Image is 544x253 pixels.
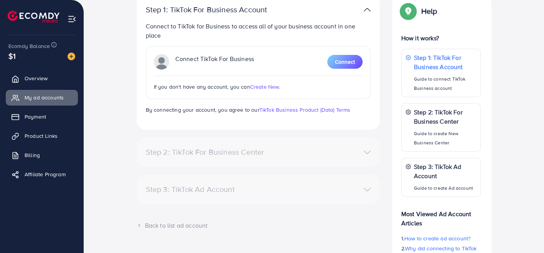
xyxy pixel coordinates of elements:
[68,15,76,23] img: menu
[175,54,254,69] p: Connect TikTok For Business
[414,53,477,71] p: Step 1: TikTok For Business Account
[6,71,78,86] a: Overview
[25,151,40,159] span: Billing
[146,5,292,14] p: Step 1: TikTok For Business Account
[6,167,78,182] a: Affiliate Program
[8,50,16,61] span: $1
[414,184,477,193] p: Guide to create Ad account
[154,54,169,69] img: TikTok partner
[401,33,481,43] p: How it works?
[250,83,280,91] span: Create New.
[404,235,470,242] span: How to create ad account?
[25,94,64,101] span: My ad accounts
[401,234,481,243] p: 1.
[154,83,250,91] span: If you don't have any account, you can
[414,107,477,126] p: Step 2: TikTok For Business Center
[414,74,477,93] p: Guide to connect TikTok Business account
[335,58,355,66] span: Connect
[414,129,477,147] p: Guide to create New Business Center
[25,132,58,140] span: Product Links
[421,7,437,16] p: Help
[25,170,66,178] span: Affiliate Program
[6,90,78,105] a: My ad accounts
[6,147,78,163] a: Billing
[8,11,59,23] img: logo
[25,113,46,121] span: Payment
[401,203,481,228] p: Most Viewed Ad Account Articles
[68,53,75,60] img: image
[259,106,351,114] a: TikTok Business Product (Data) Terms
[146,21,371,40] p: Connect to TikTok for Business to access all of your business account in one place
[146,105,371,114] p: By connecting your account, you agree to our
[401,4,415,18] img: Popup guide
[364,4,371,15] img: TikTok partner
[137,221,380,230] div: Back to list ad account
[25,74,48,82] span: Overview
[327,55,363,69] button: Connect
[8,42,50,50] span: Ecomdy Balance
[414,162,477,180] p: Step 3: TikTok Ad Account
[6,128,78,144] a: Product Links
[6,109,78,124] a: Payment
